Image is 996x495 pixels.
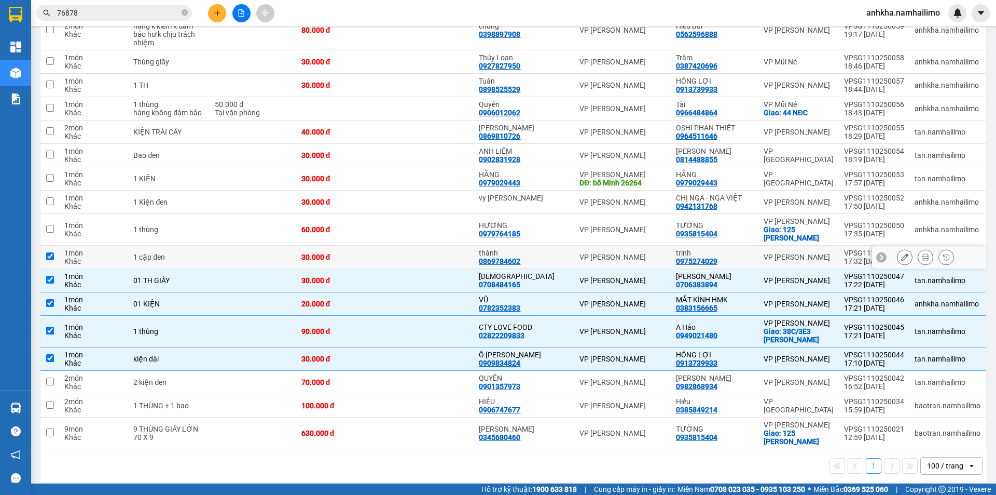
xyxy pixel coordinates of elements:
div: kiện dài [133,355,204,363]
div: 100.000 đ [301,402,380,410]
div: Bao đen [133,151,204,159]
div: 0975274029 [676,257,717,265]
button: file-add [232,4,251,22]
div: 90.000 đ [301,327,380,336]
div: KIỆN TRÁI CÂY [133,128,204,136]
div: 630.000 đ [301,429,380,437]
div: ngọc bích [676,374,753,382]
div: VPSG1110250054 [844,147,904,155]
div: VŨ [479,296,569,304]
div: VPSG1110250047 [844,272,904,280]
div: Trâm [676,53,753,62]
div: baotran.namhailimo [915,429,980,437]
div: 1 món [64,323,123,331]
div: CHỊ DIỄM SAO MAI [99,34,183,59]
div: Giao: 44 NĐC [764,109,834,117]
div: 0927827950 [479,62,520,70]
div: 80.000 đ [301,26,380,34]
div: 30.000 đ [301,175,380,183]
div: VP Mũi Né [764,100,834,109]
div: 0913739933 [676,359,717,367]
div: 2 món [64,374,123,382]
div: VP Mũi Né [764,58,834,66]
div: 0942131768 [676,202,717,210]
div: VP [PERSON_NAME] [764,253,834,261]
div: VP [GEOGRAPHIC_DATA] [764,147,834,164]
div: ANH ĐIỀN [676,147,753,155]
div: VPSG1110250044 [844,351,904,359]
div: VP [PERSON_NAME] [579,170,666,179]
img: warehouse-icon [10,403,21,413]
div: Khác [64,230,123,238]
div: 1 thùng [133,225,204,234]
div: 1 món [64,351,123,359]
div: 1 món [64,170,123,179]
div: VPSG1110250034 [844,397,904,406]
div: VP [PERSON_NAME] [579,355,666,363]
div: 12:59 [DATE] [844,433,904,442]
div: anhkha.namhailimo [915,198,980,206]
svg: open [967,462,976,470]
input: Tìm tên, số ĐT hoặc mã đơn [57,7,179,19]
span: Miền Bắc [813,484,888,495]
div: VP [PERSON_NAME] [579,58,666,66]
button: 1 [866,458,881,474]
div: VP [PERSON_NAME] [579,26,666,34]
div: 18:46 [DATE] [844,62,904,70]
div: VP [PERSON_NAME] [579,151,666,159]
div: 0979764185 [479,230,520,238]
div: VP [PERSON_NAME] [579,198,666,206]
div: 50.000 đ [215,100,291,109]
div: OSHI PHAN THIẾT [676,124,753,132]
div: 0383156665 [676,304,717,312]
div: anhkha.namhailimo [915,225,980,234]
div: 0706383894 [676,280,717,289]
div: tan.namhailimo [915,355,980,363]
div: anhkha.namhailimo [915,58,980,66]
div: 0909834824 [479,359,520,367]
div: VPSG1110250057 [844,77,904,85]
div: VPSG1110250049 [844,249,904,257]
div: VP [PERSON_NAME] [764,217,834,225]
div: 0979029443 [479,179,520,187]
div: Hiếu [676,397,753,406]
div: Khác [64,433,123,442]
div: CHỊ NGA - NGA VIỆT [676,194,753,202]
div: VP [PERSON_NAME] [579,253,666,261]
div: anhkha.namhailimo [915,104,980,113]
div: A Hảo [676,323,753,331]
div: 18:44 [DATE] [844,85,904,93]
span: | [896,484,897,495]
div: VP [PERSON_NAME] [579,402,666,410]
div: 1 món [64,272,123,280]
div: 0916596466 [99,59,183,73]
div: 0906012062 [479,109,520,117]
div: Khác [64,257,123,265]
div: QUYÊN [479,374,569,382]
div: VP [GEOGRAPHIC_DATA] [764,397,834,414]
div: 18:43 [DATE] [844,109,904,117]
div: [PERSON_NAME] [9,34,92,46]
div: 0387420696 [676,62,717,70]
div: VP [PERSON_NAME] [579,104,666,113]
span: Miền Nam [677,484,805,495]
div: 17:32 [DATE] [844,257,904,265]
div: HỒNG LỢI [676,77,753,85]
div: Khác [64,62,123,70]
button: plus [208,4,226,22]
div: Khác [64,85,123,93]
div: 0949021480 [676,331,717,340]
div: 15:59 [DATE] [844,406,904,414]
div: 0979029443 [676,179,717,187]
div: Khác [64,179,123,187]
div: 1 món [64,77,123,85]
div: VP [PERSON_NAME] [579,378,666,386]
div: 1 cặp đen [133,253,204,261]
div: 0385849214 [676,406,717,414]
div: Khác [64,382,123,391]
div: 1 món [64,147,123,155]
div: 1 món [64,194,123,202]
div: ANH LIÊM [479,147,569,155]
div: Khác [64,304,123,312]
div: 17:57 [DATE] [844,179,904,187]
